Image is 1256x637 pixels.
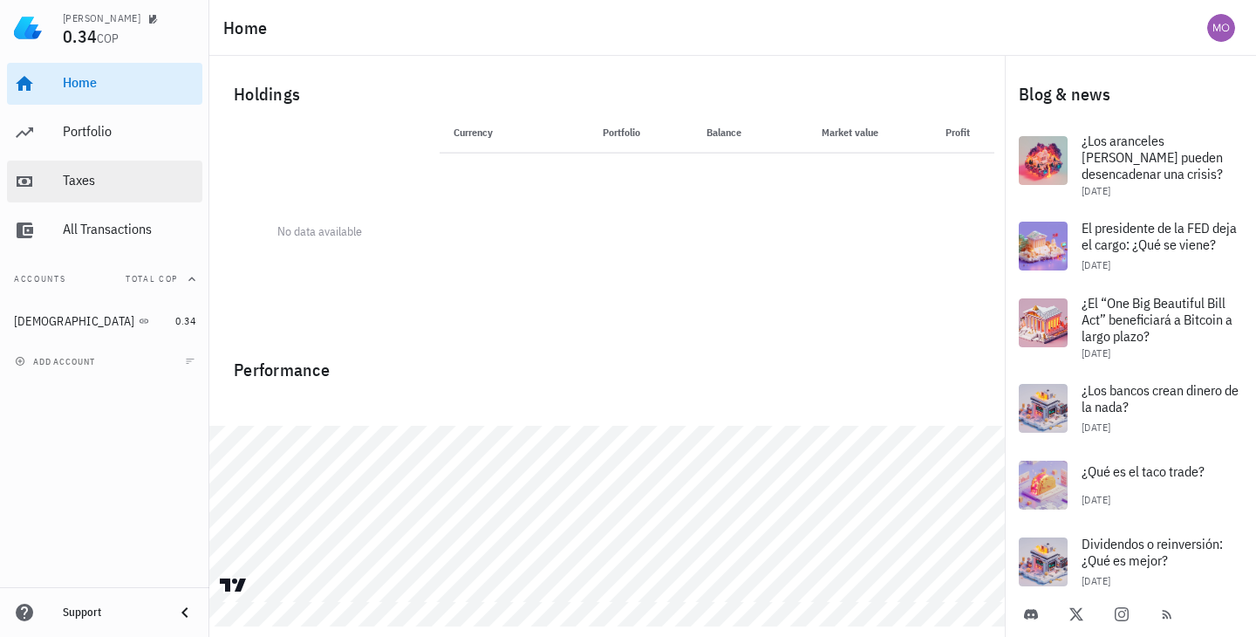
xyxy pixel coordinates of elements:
[7,63,202,105] a: Home
[1082,381,1239,415] span: ¿Los bancos crean dinero de la nada?
[7,112,202,154] a: Portfolio
[7,300,202,342] a: [DEMOGRAPHIC_DATA] 0.34
[1082,462,1205,480] span: ¿Qué es el taco trade?
[63,221,195,237] div: All Transactions
[1005,66,1256,122] div: Blog & news
[1082,294,1232,345] span: ¿El “One Big Beautiful Bill Act” beneficiará a Bitcoin a largo plazo?
[1082,132,1223,182] span: ¿Los aranceles [PERSON_NAME] pueden desencadenar una crisis?
[10,353,102,370] button: add account
[1005,122,1256,208] a: ¿Los aranceles [PERSON_NAME] pueden desencadenar una crisis? [DATE]
[1082,184,1110,197] span: [DATE]
[1005,284,1256,370] a: ¿El “One Big Beautiful Bill Act” beneficiará a Bitcoin a largo plazo? [DATE]
[97,31,119,46] span: COP
[220,66,994,122] div: Holdings
[63,123,195,140] div: Portfolio
[218,577,249,593] a: Charting by TradingView
[7,161,202,202] a: Taxes
[63,172,195,188] div: Taxes
[7,258,202,300] button: AccountsTotal COP
[1082,421,1110,434] span: [DATE]
[126,273,178,284] span: Total COP
[1005,447,1256,524] a: ¿Qué es el taco trade? [DATE]
[277,223,362,239] text: No data available
[654,112,756,154] th: Balance
[1082,493,1110,506] span: [DATE]
[175,314,195,327] span: 0.34
[1005,524,1256,600] a: Dividendos o reinversión: ¿Qué es mejor? [DATE]
[63,74,195,91] div: Home
[7,209,202,251] a: All Transactions
[1082,574,1110,587] span: [DATE]
[1207,14,1235,42] div: avatar
[1005,370,1256,447] a: ¿Los bancos crean dinero de la nada? [DATE]
[220,342,994,384] div: Performance
[1082,535,1223,569] span: Dividendos o reinversión: ¿Qué es mejor?
[549,112,654,154] th: Portfolio
[63,11,140,25] div: [PERSON_NAME]
[755,112,892,154] th: Market value
[440,112,549,154] th: Currency
[1082,219,1237,253] span: El presidente de la FED deja el cargo: ¿Qué se viene?
[18,356,95,367] span: add account
[14,314,135,329] div: [DEMOGRAPHIC_DATA]
[14,14,42,42] img: LedgiFi
[945,126,980,139] span: Profit
[223,14,274,42] h1: Home
[1082,346,1110,360] span: [DATE]
[63,606,160,620] div: Support
[63,24,97,48] span: 0.34
[1082,258,1110,271] span: [DATE]
[1005,208,1256,284] a: El presidente de la FED deja el cargo: ¿Qué se viene? [DATE]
